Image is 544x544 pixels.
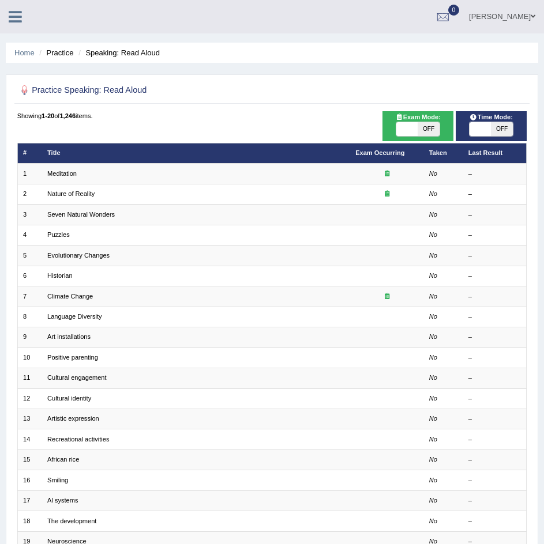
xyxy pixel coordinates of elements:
[468,435,521,444] div: –
[429,252,437,259] em: No
[468,496,521,505] div: –
[468,517,521,526] div: –
[468,190,521,199] div: –
[468,333,521,342] div: –
[17,409,42,429] td: 13
[42,143,350,163] th: Title
[429,170,437,177] em: No
[59,112,76,119] b: 1,246
[17,347,42,368] td: 10
[17,490,42,511] td: 17
[423,143,463,163] th: Taken
[429,497,437,504] em: No
[468,455,521,464] div: –
[47,477,68,483] a: Smiling
[468,353,521,362] div: –
[448,5,460,16] span: 0
[355,169,418,179] div: Exam occurring question
[47,436,109,443] a: Recreational activities
[391,112,444,123] span: Exam Mode:
[429,231,437,238] em: No
[47,354,98,361] a: Positive parenting
[17,511,42,531] td: 18
[47,190,95,197] a: Nature of Reality
[468,292,521,301] div: –
[17,184,42,204] td: 2
[429,211,437,218] em: No
[355,190,418,199] div: Exam occurring question
[463,143,527,163] th: Last Result
[47,252,110,259] a: Evolutionary Changes
[47,497,78,504] a: Al systems
[429,436,437,443] em: No
[17,83,333,98] h2: Practice Speaking: Read Aloud
[47,517,96,524] a: The development
[355,149,404,156] a: Exam Occurring
[17,164,42,184] td: 1
[47,374,107,381] a: Cultural engagement
[17,143,42,163] th: #
[468,414,521,424] div: –
[382,111,454,141] div: Show exams occurring in exams
[14,48,35,57] a: Home
[491,122,512,136] span: OFF
[17,111,527,120] div: Showing of items.
[468,373,521,383] div: –
[468,476,521,485] div: –
[17,368,42,388] td: 11
[47,231,70,238] a: Puzzles
[47,456,79,463] a: African rice
[76,47,160,58] li: Speaking: Read Aloud
[429,293,437,300] em: No
[17,225,42,245] td: 4
[36,47,73,58] li: Practice
[47,211,115,218] a: Seven Natural Wonders
[17,266,42,286] td: 6
[47,313,102,320] a: Language Diversity
[429,190,437,197] em: No
[47,272,73,279] a: Historian
[429,456,437,463] em: No
[429,477,437,483] em: No
[355,292,418,301] div: Exam occurring question
[468,251,521,260] div: –
[17,327,42,347] td: 9
[429,395,437,402] em: No
[468,271,521,281] div: –
[429,517,437,524] em: No
[468,312,521,322] div: –
[17,286,42,307] td: 7
[468,169,521,179] div: –
[47,333,91,340] a: Art installations
[468,210,521,220] div: –
[429,313,437,320] em: No
[429,374,437,381] em: No
[466,112,516,123] span: Time Mode:
[429,333,437,340] em: No
[47,395,91,402] a: Cultural identity
[42,112,54,119] b: 1-20
[468,394,521,403] div: –
[47,293,93,300] a: Climate Change
[17,307,42,327] td: 8
[17,245,42,266] td: 5
[429,272,437,279] em: No
[17,205,42,225] td: 3
[429,415,437,422] em: No
[47,170,77,177] a: Meditation
[17,470,42,490] td: 16
[418,122,439,136] span: OFF
[468,231,521,240] div: –
[429,354,437,361] em: No
[17,429,42,449] td: 14
[17,388,42,409] td: 12
[17,449,42,470] td: 15
[47,415,99,422] a: Artistic expression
